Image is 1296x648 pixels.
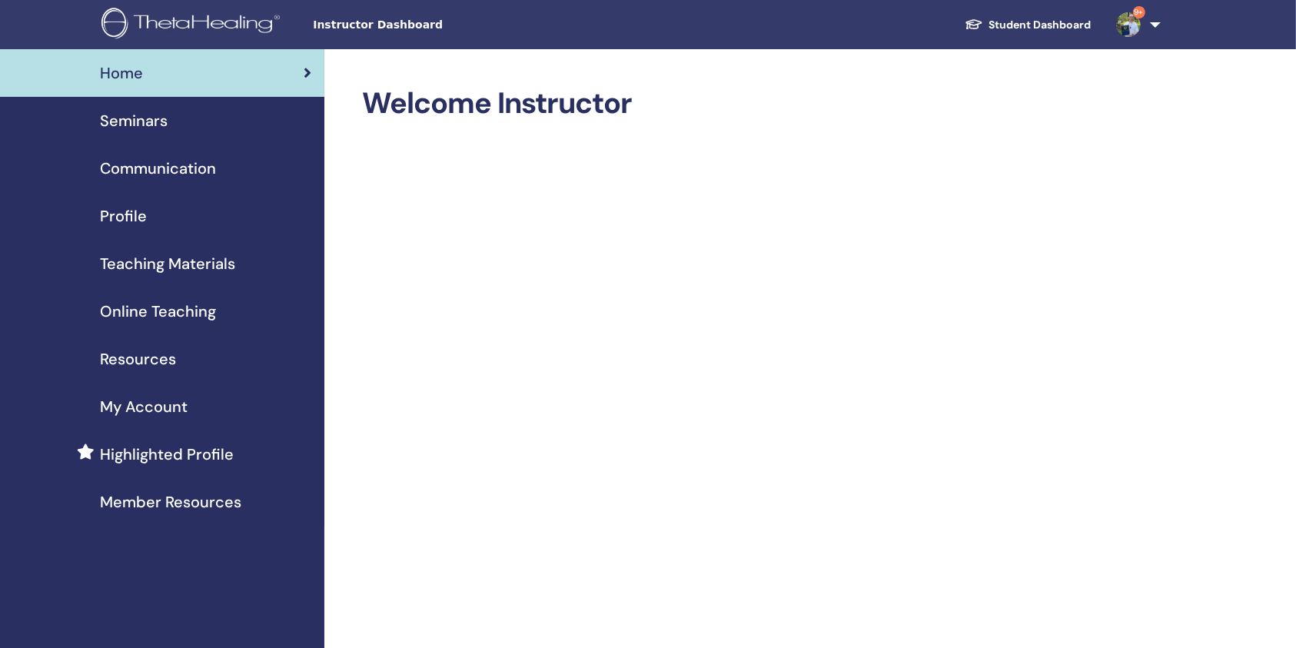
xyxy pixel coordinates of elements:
span: Communication [100,157,216,180]
img: default.jpg [1116,12,1141,37]
a: Student Dashboard [952,11,1104,39]
span: Instructor Dashboard [313,17,543,33]
span: My Account [100,395,188,418]
span: Home [100,61,143,85]
span: Member Resources [100,490,241,513]
span: 9+ [1133,6,1145,18]
img: logo.png [101,8,285,42]
span: Online Teaching [100,300,216,323]
span: Seminars [100,109,168,132]
span: Teaching Materials [100,252,235,275]
span: Resources [100,347,176,371]
h2: Welcome Instructor [363,86,1158,121]
img: graduation-cap-white.svg [965,18,983,31]
span: Highlighted Profile [100,443,234,466]
span: Profile [100,204,147,228]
